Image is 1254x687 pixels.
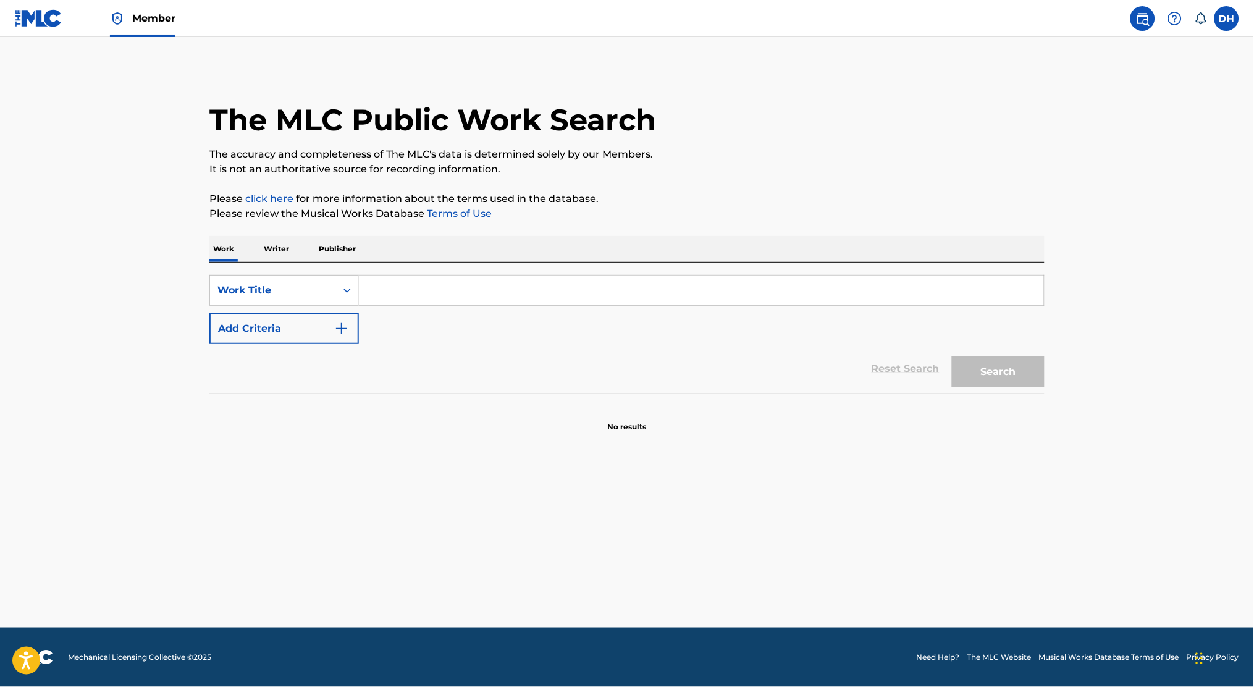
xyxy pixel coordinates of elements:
[209,162,1045,177] p: It is not an authoritative source for recording information.
[1192,628,1254,687] iframe: Chat Widget
[217,283,329,298] div: Work Title
[209,313,359,344] button: Add Criteria
[132,11,175,25] span: Member
[15,9,62,27] img: MLC Logo
[1196,640,1203,677] div: Drag
[917,652,960,663] a: Need Help?
[209,147,1045,162] p: The accuracy and completeness of The MLC's data is determined solely by our Members.
[608,407,647,432] p: No results
[1163,6,1187,31] div: Help
[1130,6,1155,31] a: Public Search
[209,192,1045,206] p: Please for more information about the terms used in the database.
[315,236,360,262] p: Publisher
[967,652,1032,663] a: The MLC Website
[209,236,238,262] p: Work
[1195,12,1207,25] div: Notifications
[334,321,349,336] img: 9d2ae6d4665cec9f34b9.svg
[209,275,1045,394] form: Search Form
[1214,6,1239,31] div: User Menu
[209,206,1045,221] p: Please review the Musical Works Database
[209,101,656,138] h1: The MLC Public Work Search
[15,650,53,665] img: logo
[1187,652,1239,663] a: Privacy Policy
[110,11,125,26] img: Top Rightsholder
[424,208,492,219] a: Terms of Use
[68,652,211,663] span: Mechanical Licensing Collective © 2025
[260,236,293,262] p: Writer
[245,193,293,204] a: click here
[1168,11,1182,26] img: help
[1135,11,1150,26] img: search
[1039,652,1179,663] a: Musical Works Database Terms of Use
